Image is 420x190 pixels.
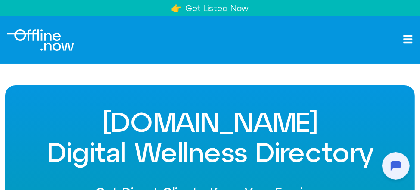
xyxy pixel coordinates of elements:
iframe: Botpress [382,152,410,180]
h1: [DOMAIN_NAME] Digital Wellness Directory [27,107,393,168]
a: Get Listed Now [186,3,249,13]
div: Logo [7,29,74,51]
a: 👉 [171,3,182,13]
img: offline.now [7,29,74,51]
